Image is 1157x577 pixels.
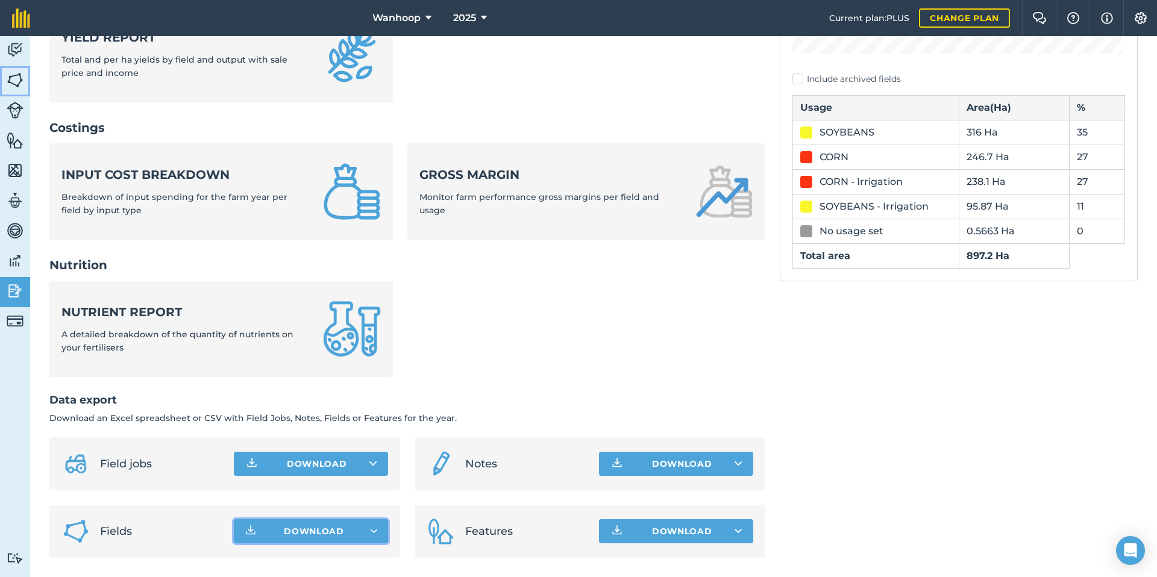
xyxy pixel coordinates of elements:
td: 0.5663 Ha [959,219,1070,243]
td: 238.1 Ha [959,169,1070,194]
a: Nutrient reportA detailed breakdown of the quantity of nutrients on your fertilisers [49,281,393,377]
button: Download [599,519,753,543]
strong: Nutrient report [61,304,309,320]
th: Area ( Ha ) [959,95,1070,120]
span: 2025 [453,11,476,25]
button: Download [234,452,388,476]
img: Download icon [245,457,259,471]
h2: Data export [49,391,765,409]
img: Nutrient report [323,300,381,358]
td: 246.7 Ha [959,145,1070,169]
a: Change plan [919,8,1010,28]
p: Download an Excel spreadsheet or CSV with Field Jobs, Notes, Fields or Features for the year. [49,411,765,425]
img: svg+xml;base64,PHN2ZyB4bWxucz0iaHR0cDovL3d3dy53My5vcmcvMjAwMC9zdmciIHdpZHRoPSIxNyIgaGVpZ2h0PSIxNy... [1101,11,1113,25]
img: Features icon [427,517,456,546]
img: svg+xml;base64,PD94bWwgdmVyc2lvbj0iMS4wIiBlbmNvZGluZz0idXRmLTgiPz4KPCEtLSBHZW5lcmF0b3I6IEFkb2JlIE... [7,313,24,329]
span: Current plan : PLUS [829,11,909,25]
img: svg+xml;base64,PD94bWwgdmVyc2lvbj0iMS4wIiBlbmNvZGluZz0idXRmLTgiPz4KPCEtLSBHZW5lcmF0b3I6IEFkb2JlIE... [61,449,90,478]
img: Yield report [323,25,381,83]
span: Breakdown of input spending for the farm year per field by input type [61,192,287,216]
div: Open Intercom Messenger [1116,536,1145,565]
img: svg+xml;base64,PD94bWwgdmVyc2lvbj0iMS4wIiBlbmNvZGluZz0idXRmLTgiPz4KPCEtLSBHZW5lcmF0b3I6IEFkb2JlIE... [7,282,24,300]
img: svg+xml;base64,PD94bWwgdmVyc2lvbj0iMS4wIiBlbmNvZGluZz0idXRmLTgiPz4KPCEtLSBHZW5lcmF0b3I6IEFkb2JlIE... [7,552,24,564]
img: svg+xml;base64,PHN2ZyB4bWxucz0iaHR0cDovL3d3dy53My5vcmcvMjAwMC9zdmciIHdpZHRoPSI1NiIgaGVpZ2h0PSI2MC... [7,161,24,179]
span: Field jobs [100,455,224,472]
td: 27 [1070,145,1125,169]
span: Monitor farm performance gross margins per field and usage [419,192,659,216]
div: No usage set [820,224,883,239]
img: Download icon [610,524,624,538]
a: Input cost breakdownBreakdown of input spending for the farm year per field by input type [49,143,393,240]
td: 35 [1070,120,1125,145]
th: Usage [793,95,959,120]
button: Download [599,452,753,476]
span: Wanhoop [372,11,421,25]
th: % [1070,95,1125,120]
img: svg+xml;base64,PHN2ZyB4bWxucz0iaHR0cDovL3d3dy53My5vcmcvMjAwMC9zdmciIHdpZHRoPSI1NiIgaGVpZ2h0PSI2MC... [7,71,24,89]
span: Total and per ha yields by field and output with sale price and income [61,54,287,78]
strong: 897.2 Ha [967,250,1009,261]
img: svg+xml;base64,PHN2ZyB4bWxucz0iaHR0cDovL3d3dy53My5vcmcvMjAwMC9zdmciIHdpZHRoPSI1NiIgaGVpZ2h0PSI2MC... [7,131,24,149]
div: CORN - Irrigation [820,175,903,189]
img: Input cost breakdown [323,163,381,220]
img: svg+xml;base64,PD94bWwgdmVyc2lvbj0iMS4wIiBlbmNvZGluZz0idXRmLTgiPz4KPCEtLSBHZW5lcmF0b3I6IEFkb2JlIE... [427,449,456,478]
button: Download [234,519,388,543]
h2: Costings [49,119,765,136]
div: SOYBEANS - Irrigation [820,199,929,214]
td: 27 [1070,169,1125,194]
img: Gross margin [695,163,753,220]
strong: Gross margin [419,166,681,183]
img: A question mark icon [1066,12,1080,24]
div: CORN [820,150,848,164]
img: svg+xml;base64,PD94bWwgdmVyc2lvbj0iMS4wIiBlbmNvZGluZz0idXRmLTgiPz4KPCEtLSBHZW5lcmF0b3I6IEFkb2JlIE... [7,41,24,59]
img: fieldmargin Logo [12,8,30,28]
strong: Total area [800,250,850,261]
img: Fields icon [61,517,90,546]
span: Download [284,525,344,537]
td: 11 [1070,194,1125,219]
td: 95.87 Ha [959,194,1070,219]
img: svg+xml;base64,PD94bWwgdmVyc2lvbj0iMS4wIiBlbmNvZGluZz0idXRmLTgiPz4KPCEtLSBHZW5lcmF0b3I6IEFkb2JlIE... [7,102,24,119]
strong: Yield report [61,29,309,46]
span: A detailed breakdown of the quantity of nutrients on your fertilisers [61,329,293,353]
label: Include archived fields [792,73,1125,86]
img: A cog icon [1133,12,1148,24]
img: svg+xml;base64,PD94bWwgdmVyc2lvbj0iMS4wIiBlbmNvZGluZz0idXRmLTgiPz4KPCEtLSBHZW5lcmF0b3I6IEFkb2JlIE... [7,192,24,210]
img: Download icon [610,457,624,471]
img: svg+xml;base64,PD94bWwgdmVyc2lvbj0iMS4wIiBlbmNvZGluZz0idXRmLTgiPz4KPCEtLSBHZW5lcmF0b3I6IEFkb2JlIE... [7,222,24,240]
td: 316 Ha [959,120,1070,145]
td: 0 [1070,219,1125,243]
strong: Input cost breakdown [61,166,309,183]
img: svg+xml;base64,PD94bWwgdmVyc2lvbj0iMS4wIiBlbmNvZGluZz0idXRmLTgiPz4KPCEtLSBHZW5lcmF0b3I6IEFkb2JlIE... [7,252,24,270]
span: Notes [465,455,589,472]
span: Fields [100,523,224,540]
span: Features [465,523,589,540]
a: Gross marginMonitor farm performance gross margins per field and usage [407,143,765,240]
div: SOYBEANS [820,125,874,140]
img: Two speech bubbles overlapping with the left bubble in the forefront [1032,12,1047,24]
a: Yield reportTotal and per ha yields by field and output with sale price and income [49,6,393,102]
h2: Nutrition [49,257,765,273]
